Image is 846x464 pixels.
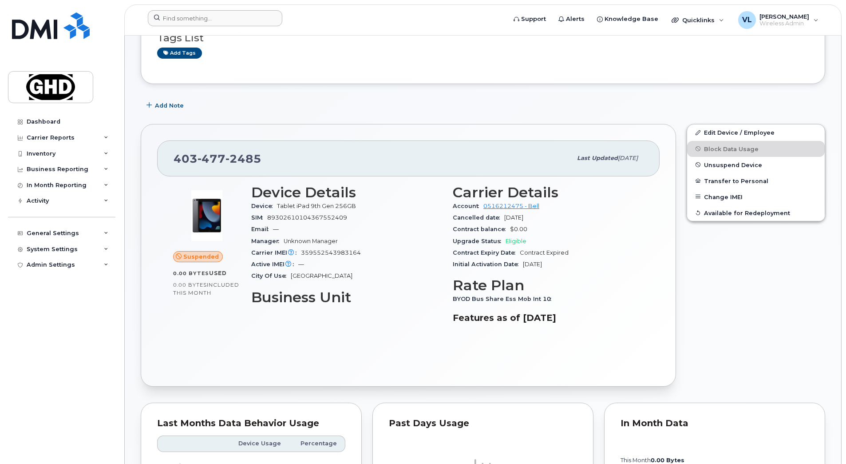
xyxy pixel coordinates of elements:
[453,214,504,221] span: Cancelled date
[251,238,284,244] span: Manager
[291,272,352,279] span: [GEOGRAPHIC_DATA]
[251,272,291,279] span: City Of Use
[180,189,233,242] img: image20231002-3703462-c5m3jd.jpeg
[566,15,585,24] span: Alerts
[621,419,809,428] div: In Month Data
[157,48,202,59] a: Add tags
[687,141,825,157] button: Block Data Usage
[520,249,569,256] span: Contract Expired
[521,15,546,24] span: Support
[453,296,556,302] span: BYOD Bus Share Ess Mob Int 10
[453,249,520,256] span: Contract Expiry Date
[665,11,730,29] div: Quicklinks
[682,16,715,24] span: Quicklinks
[687,124,825,140] a: Edit Device / Employee
[742,15,752,25] span: VL
[577,155,618,161] span: Last updated
[453,277,644,293] h3: Rate Plan
[510,226,527,232] span: $0.00
[148,10,282,26] input: Find something...
[732,11,825,29] div: Vinh Le
[273,226,279,232] span: —
[251,184,442,200] h3: Device Details
[157,32,809,44] h3: Tags List
[807,425,839,457] iframe: Messenger Launcher
[298,261,304,268] span: —
[651,457,684,464] tspan: 0.00 Bytes
[704,161,762,168] span: Unsuspend Device
[506,238,526,244] span: Eligible
[453,184,644,200] h3: Carrier Details
[157,419,345,428] div: Last Months Data Behavior Usage
[704,209,790,216] span: Available for Redeployment
[301,249,361,256] span: 359552543983164
[507,10,552,28] a: Support
[251,214,267,221] span: SIM
[453,261,523,268] span: Initial Activation Date
[389,419,577,428] div: Past Days Usage
[618,155,638,161] span: [DATE]
[591,10,664,28] a: Knowledge Base
[174,152,261,165] span: 403
[155,101,184,110] span: Add Note
[687,173,825,189] button: Transfer to Personal
[523,261,542,268] span: [DATE]
[251,226,273,232] span: Email
[552,10,591,28] a: Alerts
[183,252,219,261] span: Suspended
[453,226,510,232] span: Contract balance
[141,97,191,113] button: Add Note
[687,189,825,205] button: Change IMEI
[251,261,298,268] span: Active IMEI
[267,214,347,221] span: 89302610104367552409
[173,282,207,288] span: 0.00 Bytes
[277,203,356,209] span: Tablet iPad 9th Gen 256GB
[453,203,483,209] span: Account
[504,214,523,221] span: [DATE]
[759,13,809,20] span: [PERSON_NAME]
[453,238,506,244] span: Upgrade Status
[453,312,644,323] h3: Features as of [DATE]
[620,457,684,464] text: this month
[289,436,345,452] th: Percentage
[759,20,809,27] span: Wireless Admin
[284,238,338,244] span: Unknown Manager
[251,203,277,209] span: Device
[226,436,289,452] th: Device Usage
[251,289,442,305] h3: Business Unit
[483,203,539,209] a: 0516212475 - Bell
[687,205,825,221] button: Available for Redeployment
[209,270,227,276] span: used
[173,281,239,296] span: included this month
[198,152,225,165] span: 477
[173,270,209,276] span: 0.00 Bytes
[251,249,301,256] span: Carrier IMEI
[687,157,825,173] button: Unsuspend Device
[605,15,658,24] span: Knowledge Base
[225,152,261,165] span: 2485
